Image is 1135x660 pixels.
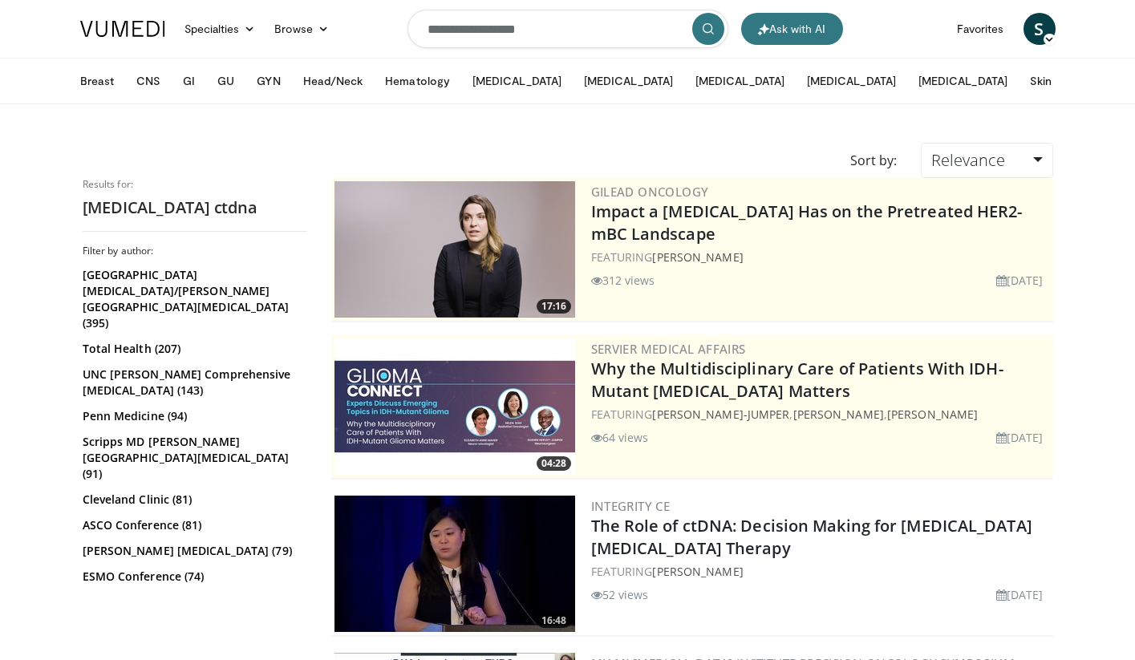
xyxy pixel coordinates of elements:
[83,408,303,424] a: Penn Medicine (94)
[537,299,571,314] span: 17:16
[463,65,571,97] button: [MEDICAL_DATA]
[83,267,303,331] a: [GEOGRAPHIC_DATA][MEDICAL_DATA]/[PERSON_NAME][GEOGRAPHIC_DATA][MEDICAL_DATA] (395)
[591,341,746,357] a: Servier Medical Affairs
[127,65,170,97] button: CNS
[334,338,575,475] a: 04:28
[591,563,1050,580] div: FEATURING
[652,249,743,265] a: [PERSON_NAME]
[83,245,307,257] h3: Filter by author:
[208,65,244,97] button: GU
[591,498,671,514] a: Integrity CE
[591,358,1003,402] a: Why the Multidisciplinary Care of Patients With IDH-Mutant [MEDICAL_DATA] Matters
[686,65,794,97] button: [MEDICAL_DATA]
[1024,13,1056,45] a: S
[887,407,978,422] a: [PERSON_NAME]
[83,517,303,533] a: ASCO Conference (81)
[175,13,266,45] a: Specialties
[334,338,575,475] img: f78e761e-8b9f-4bad-b8a2-4584cf766e13.png.300x170_q85_crop-smart_upscale.jpg
[909,65,1017,97] button: [MEDICAL_DATA]
[838,143,909,178] div: Sort by:
[334,181,575,318] a: 17:16
[591,586,649,603] li: 52 views
[265,13,338,45] a: Browse
[591,515,1032,559] a: The Role of ctDNA: Decision Making for [MEDICAL_DATA] [MEDICAL_DATA] Therapy
[334,496,575,632] a: 16:48
[947,13,1014,45] a: Favorites
[652,407,789,422] a: [PERSON_NAME]-Jumper
[334,496,575,632] img: b4e13b49-d822-4975-aabb-9ccd968ecf96.300x170_q85_crop-smart_upscale.jpg
[83,569,303,585] a: ESMO Conference (74)
[591,200,1023,245] a: Impact a [MEDICAL_DATA] Has on the Pretreated HER2- mBC Landscape
[83,492,303,508] a: Cleveland Clinic (81)
[83,197,307,218] h2: [MEDICAL_DATA] ctdna
[996,429,1044,446] li: [DATE]
[247,65,290,97] button: GYN
[591,184,709,200] a: Gilead Oncology
[591,406,1050,423] div: FEATURING , ,
[407,10,728,48] input: Search topics, interventions
[294,65,373,97] button: Head/Neck
[996,586,1044,603] li: [DATE]
[591,272,655,289] li: 312 views
[574,65,683,97] button: [MEDICAL_DATA]
[83,178,307,191] p: Results for:
[71,65,124,97] button: Breast
[652,564,743,579] a: [PERSON_NAME]
[921,143,1052,178] a: Relevance
[793,407,884,422] a: [PERSON_NAME]
[83,341,303,357] a: Total Health (207)
[931,149,1005,171] span: Relevance
[1020,65,1061,97] button: Skin
[83,366,303,399] a: UNC [PERSON_NAME] Comprehensive [MEDICAL_DATA] (143)
[537,456,571,471] span: 04:28
[537,613,571,628] span: 16:48
[797,65,906,97] button: [MEDICAL_DATA]
[83,434,303,482] a: Scripps MD [PERSON_NAME][GEOGRAPHIC_DATA][MEDICAL_DATA] (91)
[741,13,843,45] button: Ask with AI
[173,65,205,97] button: GI
[334,181,575,318] img: 37b1f331-dad8-42d1-a0d6-86d758bc13f3.png.300x170_q85_crop-smart_upscale.png
[996,272,1044,289] li: [DATE]
[591,249,1050,265] div: FEATURING
[375,65,460,97] button: Hematology
[591,429,649,446] li: 64 views
[83,543,303,559] a: [PERSON_NAME] [MEDICAL_DATA] (79)
[80,21,165,37] img: VuMedi Logo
